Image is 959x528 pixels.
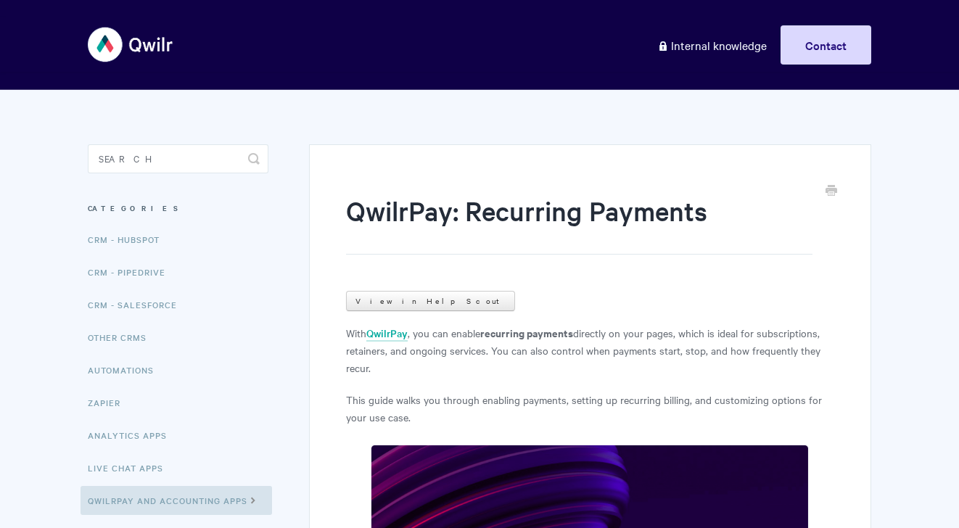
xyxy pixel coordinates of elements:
[88,225,170,254] a: CRM - HubSpot
[88,290,188,319] a: CRM - Salesforce
[88,388,131,417] a: Zapier
[346,324,834,376] p: With , you can enable directly on your pages, which is ideal for subscriptions, retainers, and on...
[88,144,268,173] input: Search
[88,421,178,450] a: Analytics Apps
[480,325,573,340] strong: recurring payments
[346,391,834,426] p: This guide walks you through enabling payments, setting up recurring billing, and customizing opt...
[88,17,174,72] img: Qwilr Help Center
[346,192,812,255] h1: QwilrPay: Recurring Payments
[88,323,157,352] a: Other CRMs
[88,195,268,221] h3: Categories
[826,183,837,199] a: Print this Article
[88,355,165,384] a: Automations
[646,25,778,65] a: Internal knowledge
[346,291,515,311] a: View in Help Scout
[366,326,408,342] a: QwilrPay
[81,486,272,515] a: QwilrPay and Accounting Apps
[781,25,871,65] a: Contact
[88,453,174,482] a: Live Chat Apps
[88,257,176,286] a: CRM - Pipedrive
